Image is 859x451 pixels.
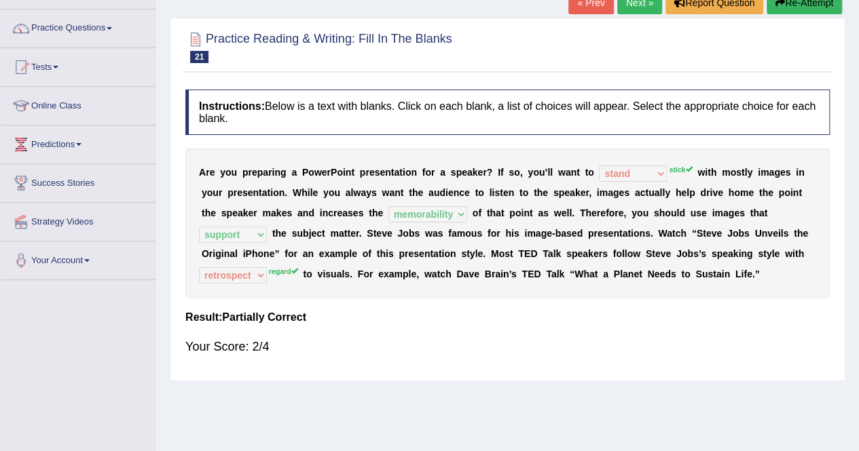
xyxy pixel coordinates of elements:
[202,187,207,198] b: y
[389,187,395,198] b: a
[399,167,403,178] b: t
[207,187,213,198] b: o
[272,167,274,178] b: i
[509,167,514,178] b: s
[585,187,589,198] b: r
[662,187,665,198] b: l
[566,208,569,218] b: l
[253,208,257,218] b: r
[237,187,242,198] b: e
[312,187,318,198] b: e
[632,208,637,218] b: y
[211,208,216,218] b: e
[676,208,679,218] b: l
[706,187,710,198] b: r
[281,228,287,239] b: e
[780,167,786,178] b: e
[221,208,227,218] b: s
[185,29,452,63] h2: Practice Reading & Writing: Fill In The Blanks
[273,187,279,198] b: o
[276,208,282,218] b: k
[310,187,313,198] b: l
[714,208,723,218] b: m
[380,167,385,178] b: e
[439,187,445,198] b: d
[425,167,431,178] b: o
[712,187,718,198] b: v
[337,167,343,178] b: o
[572,208,574,218] b: .
[291,167,297,178] b: a
[478,187,484,198] b: o
[428,187,434,198] b: a
[456,167,462,178] b: p
[190,51,208,63] span: 21
[575,187,581,198] b: k
[359,228,362,239] b: .
[185,90,830,135] h4: Below is a text with blanks. Click on each blank, a list of choices will appear. Select the appro...
[293,187,301,198] b: W
[608,187,613,198] b: a
[322,167,327,178] b: e
[799,187,802,198] b: t
[580,208,586,218] b: T
[323,208,329,218] b: n
[496,208,501,218] b: a
[202,208,205,218] b: t
[553,187,559,198] b: s
[311,228,316,239] b: e
[700,187,706,198] b: d
[462,167,467,178] b: e
[227,208,233,218] b: p
[530,208,533,218] b: t
[539,167,545,178] b: u
[655,187,660,198] b: a
[615,208,618,218] b: r
[339,228,344,239] b: a
[353,208,359,218] b: e
[665,187,670,198] b: y
[285,187,287,198] b: .
[361,187,366,198] b: a
[761,167,769,178] b: m
[606,208,609,218] b: f
[528,167,533,178] b: y
[206,167,209,178] b: r
[585,208,591,218] b: h
[769,167,774,178] b: a
[570,187,575,198] b: a
[248,187,253,198] b: e
[635,187,640,198] b: a
[369,208,372,218] b: t
[391,167,395,178] b: t
[287,208,292,218] b: s
[268,167,272,178] b: r
[316,228,322,239] b: c
[689,187,695,198] b: p
[263,167,268,178] b: a
[790,187,793,198] b: i
[723,208,729,218] b: a
[234,187,237,198] b: r
[478,208,481,218] b: f
[473,167,478,178] b: k
[346,187,351,198] b: a
[418,187,423,198] b: e
[619,187,624,198] b: e
[619,208,624,218] b: e
[543,208,549,218] b: s
[395,187,401,198] b: n
[718,187,723,198] b: e
[308,208,314,218] b: d
[467,167,473,178] b: a
[490,187,492,198] b: l
[533,167,539,178] b: o
[303,228,309,239] b: b
[577,167,580,178] b: t
[350,187,353,198] b: l
[401,187,404,198] b: t
[451,167,456,178] b: s
[671,208,677,218] b: u
[681,187,687,198] b: e
[267,187,270,198] b: t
